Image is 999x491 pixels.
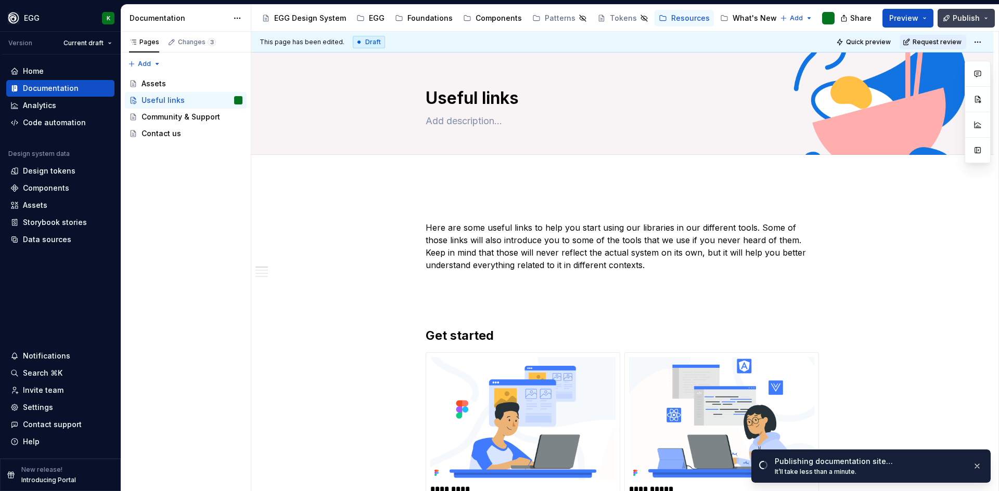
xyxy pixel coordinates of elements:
button: EGGK [2,7,119,29]
div: Patterns [545,13,575,23]
img: 612cbd6f-2be2-4b99-a4be-74a4e024217c.png [629,357,814,480]
a: Components [459,10,526,26]
a: Code automation [6,114,114,131]
div: Page tree [125,75,247,142]
a: Foundations [391,10,457,26]
a: Analytics [6,97,114,114]
div: Design system data [8,150,70,158]
span: Current draft [63,39,104,47]
div: Resources [671,13,710,23]
div: Tokens [610,13,637,23]
div: Help [23,436,40,447]
div: What's New [733,13,777,23]
a: Community & Support [125,109,247,125]
div: Design tokens [23,166,75,176]
h2: Get started [426,327,819,344]
button: Add [777,11,816,25]
a: Patterns [528,10,591,26]
span: Request review [913,38,962,46]
div: Data sources [23,234,71,245]
div: Components [23,183,69,193]
span: Quick preview [846,38,891,46]
div: K [107,14,110,22]
a: Components [6,180,114,196]
a: EGG [352,10,389,26]
a: Assets [125,75,247,92]
textarea: Useful links [424,86,817,111]
div: Components [476,13,522,23]
div: Assets [142,78,166,89]
a: Data sources [6,231,114,248]
span: Preview [889,13,918,23]
div: Documentation [23,83,79,94]
a: Invite team [6,382,114,399]
a: Resources [655,10,714,26]
div: Analytics [23,100,56,111]
div: Community & Support [142,112,220,122]
div: Foundations [407,13,453,23]
a: Design tokens [6,163,114,179]
a: Storybook stories [6,214,114,231]
div: Settings [23,402,53,413]
div: EGG [24,13,40,23]
p: Introducing Portal [21,476,76,484]
div: Assets [23,200,47,210]
button: Add [125,57,164,71]
div: Storybook stories [23,217,87,228]
div: Publishing documentation site… [775,456,964,467]
img: dbda65ca-eb23-45e9-a4c4-4bbc3c602e68.png [430,357,616,480]
button: Request review [900,35,966,49]
span: Add [138,60,151,68]
span: Add [790,14,803,22]
div: Pages [129,38,159,46]
button: Preview [882,9,933,28]
div: Documentation [130,13,228,23]
div: Version [8,39,32,47]
button: Contact support [6,416,114,433]
button: Publish [938,9,995,28]
a: Contact us [125,125,247,142]
div: Draft [353,36,385,48]
button: Quick preview [833,35,895,49]
div: Page tree [258,8,775,29]
div: Code automation [23,117,86,128]
a: Documentation [6,80,114,97]
span: Share [850,13,872,23]
div: Home [23,66,44,76]
div: Invite team [23,385,63,395]
div: EGG Design System [274,13,346,23]
div: Contact support [23,419,82,430]
a: Useful links [125,92,247,109]
span: 3 [208,38,216,46]
div: EGG [369,13,385,23]
a: EGG Design System [258,10,350,26]
p: Here are some useful links to help you start using our libraries in our different tools. Some of ... [426,221,819,271]
a: Settings [6,399,114,416]
div: Contact us [142,128,181,139]
div: Search ⌘K [23,368,62,378]
button: Share [835,9,878,28]
button: Help [6,433,114,450]
button: Notifications [6,348,114,364]
div: Useful links [142,95,185,105]
a: Home [6,63,114,79]
div: It’ll take less than a minute. [775,468,964,476]
img: 87d06435-c97f-426c-aa5d-5eb8acd3d8b3.png [7,12,20,24]
span: Publish [953,13,980,23]
div: Changes [178,38,216,46]
div: Notifications [23,351,70,361]
button: Search ⌘K [6,365,114,381]
button: Current draft [59,36,117,50]
a: Tokens [593,10,652,26]
p: New release! [21,466,62,474]
a: Assets [6,197,114,214]
span: This page has been edited. [260,38,344,46]
a: What's New [716,10,781,26]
